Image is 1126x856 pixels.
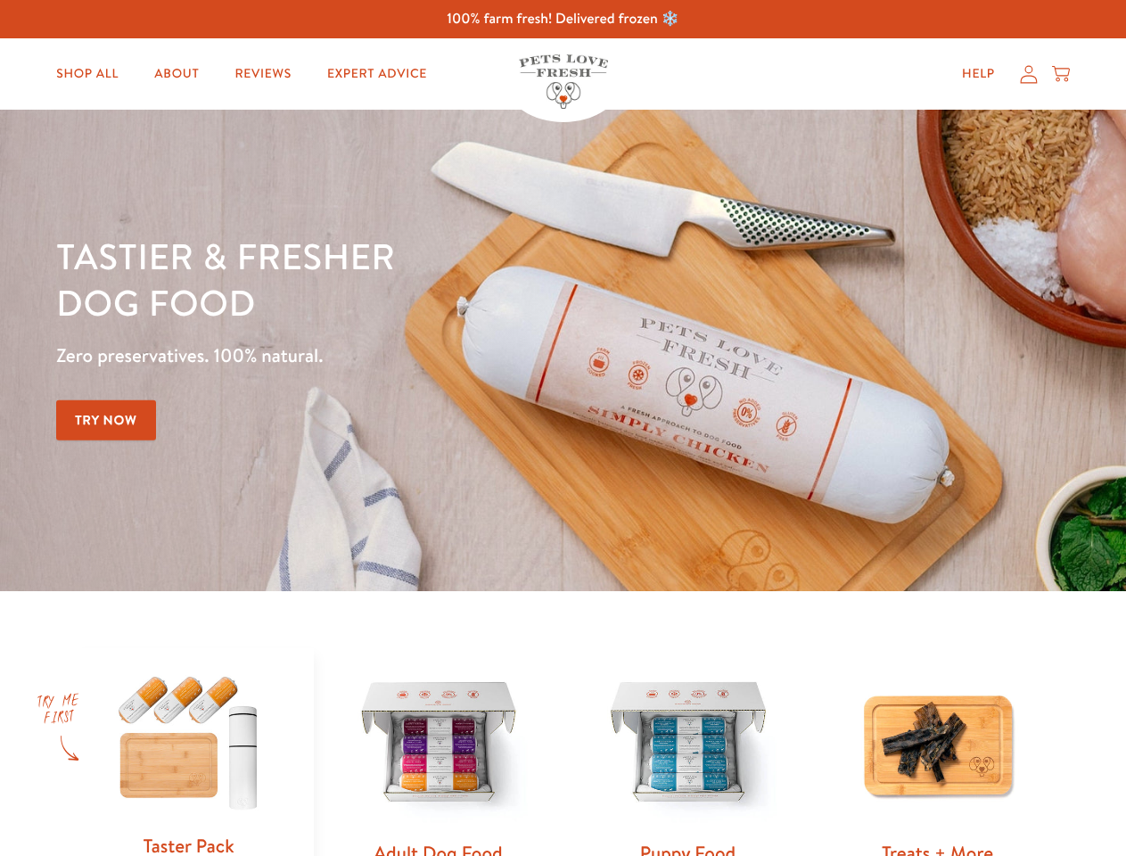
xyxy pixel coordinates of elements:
a: Shop All [42,56,133,92]
a: Help [948,56,1009,92]
a: Try Now [56,400,156,440]
img: Pets Love Fresh [519,54,608,109]
a: Reviews [220,56,305,92]
a: About [140,56,213,92]
p: Zero preservatives. 100% natural. [56,340,732,372]
a: Expert Advice [313,56,441,92]
h1: Tastier & fresher dog food [56,233,732,325]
